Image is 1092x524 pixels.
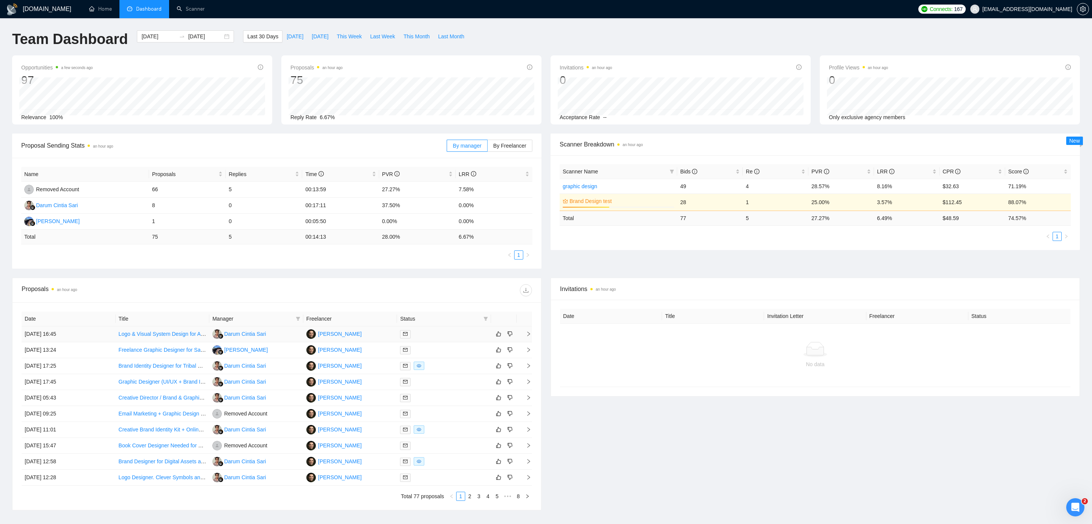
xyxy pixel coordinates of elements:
[224,346,268,354] div: [PERSON_NAME]
[493,492,501,500] a: 5
[496,411,501,417] span: like
[306,393,316,403] img: YN
[224,378,266,386] div: Darum Cintia Sari
[218,397,223,403] img: gigradar-bm.png
[1065,65,1071,70] span: info-circle
[89,6,112,12] a: homeHome
[212,441,222,450] img: RA
[1005,211,1071,225] td: 74.57 %
[119,442,274,448] a: Book Cover Designer Needed for high quality, scientific graphics...
[177,6,205,12] a: searchScanner
[379,198,456,214] td: 37.50%
[459,171,476,177] span: LRR
[955,169,960,174] span: info-circle
[306,473,316,482] img: YN
[224,441,267,450] div: Removed Account
[403,411,408,416] span: mail
[282,30,308,42] button: [DATE]
[212,457,222,466] img: DC
[212,425,222,434] img: DC
[1008,168,1029,175] span: Score
[507,458,513,464] span: dislike
[318,473,362,482] div: [PERSON_NAME]
[21,63,93,72] span: Opportunities
[49,114,63,120] span: 100%
[212,362,266,368] a: DCDarum Cintia Sari
[30,205,35,210] img: gigradar-bm.png
[127,6,132,11] span: dashboard
[505,409,515,418] button: dislike
[502,492,514,501] li: Next 5 Pages
[680,168,697,175] span: Bids
[320,114,335,120] span: 6.67%
[306,362,362,368] a: YN[PERSON_NAME]
[457,492,465,500] a: 1
[456,214,532,230] td: 0.00%
[527,65,532,70] span: info-circle
[493,492,502,501] li: 5
[829,73,888,87] div: 0
[212,377,222,387] img: DC
[1077,6,1089,12] a: setting
[743,211,808,225] td: 5
[306,441,316,450] img: YN
[829,63,888,72] span: Profile Views
[287,32,303,41] span: [DATE]
[403,332,408,336] span: mail
[379,230,456,244] td: 28.00 %
[496,426,501,433] span: like
[507,442,513,448] span: dislike
[496,363,501,369] span: like
[603,114,607,120] span: --
[302,182,379,198] td: 00:13:59
[523,492,532,501] button: right
[494,425,503,434] button: like
[306,410,362,416] a: YN[PERSON_NAME]
[21,114,46,120] span: Relevance
[502,492,514,501] span: •••
[507,474,513,480] span: dislike
[520,284,532,296] button: download
[1066,498,1084,516] iframe: Intercom live chat
[226,182,302,198] td: 5
[507,426,513,433] span: dislike
[379,214,456,230] td: 0.00%
[808,179,874,194] td: 28.57%
[494,393,503,402] button: like
[36,201,78,209] div: Darum Cintia Sari
[507,253,512,257] span: left
[677,179,743,194] td: 49
[296,316,300,321] span: filter
[306,394,362,400] a: YN[PERSON_NAME]
[306,442,362,448] a: YN[PERSON_NAME]
[212,473,222,482] img: DC
[149,214,226,230] td: 1
[21,230,149,244] td: Total
[505,457,515,466] button: dislike
[212,409,222,419] img: RA
[496,474,501,480] span: like
[306,425,316,434] img: YN
[226,230,302,244] td: 5
[505,441,515,450] button: dislike
[483,316,488,321] span: filter
[1069,138,1080,144] span: New
[496,347,501,353] span: like
[496,395,501,401] span: like
[796,65,802,70] span: info-circle
[119,411,320,417] a: Email Marketing + Graphic Design + Facebook Group Posting (Seasonal Campaigns)
[466,492,474,500] a: 2
[523,492,532,501] li: Next Page
[366,30,399,42] button: Last Week
[1053,232,1061,241] a: 1
[149,230,226,244] td: 75
[212,458,266,464] a: DCDarum Cintia Sari
[306,409,316,419] img: YN
[212,361,222,371] img: DC
[1064,234,1068,239] span: right
[668,166,676,177] span: filter
[494,377,503,386] button: like
[940,179,1005,194] td: $32.63
[505,329,515,338] button: dislike
[224,473,266,482] div: Darum Cintia Sari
